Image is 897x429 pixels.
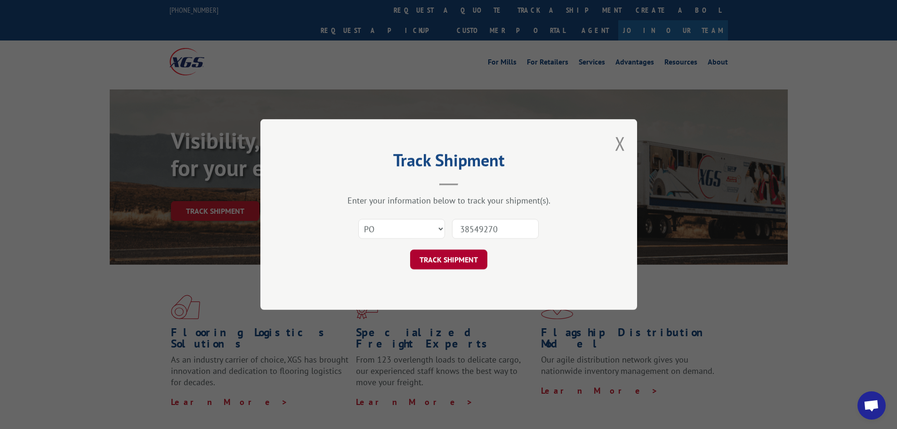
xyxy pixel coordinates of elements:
input: Number(s) [452,219,539,239]
h2: Track Shipment [307,154,590,171]
button: Close modal [615,131,625,156]
a: Open chat [857,391,886,420]
button: TRACK SHIPMENT [410,250,487,269]
div: Enter your information below to track your shipment(s). [307,195,590,206]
